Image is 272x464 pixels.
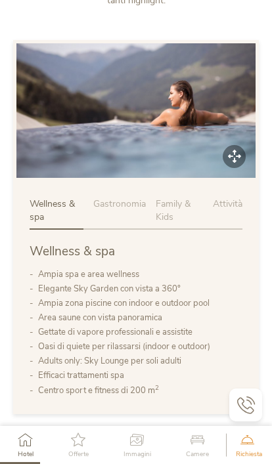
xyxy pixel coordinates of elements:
span: Camere [186,451,209,457]
li: Oasi di quiete per rilassarsi (indoor e outdoor) [38,339,242,354]
li: Gettate di vapore professionali e assistite [38,325,242,339]
li: Centro sport e fitness di 200 m [38,383,242,398]
span: Gastronomia [93,198,146,210]
li: Ampia zona piscine con indoor e outdoor pool [38,296,242,310]
span: Attività [213,198,242,210]
li: Efficaci trattamenti spa [38,368,242,383]
span: Wellness & spa [30,198,75,223]
sup: 2 [155,383,159,392]
span: Wellness & spa [30,243,115,260]
li: Elegante Sky Garden con vista a 360° [38,282,242,296]
span: Offerte [68,451,89,457]
span: Richiesta [236,451,262,457]
li: Adults only: Sky Lounge per soli adulti [38,354,242,368]
span: Hotel [18,451,34,457]
li: Area saune con vista panoramica [38,310,242,325]
li: Ampia spa e area wellness [38,267,242,282]
span: Immagini [124,451,151,457]
span: Family & Kids [156,198,191,223]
